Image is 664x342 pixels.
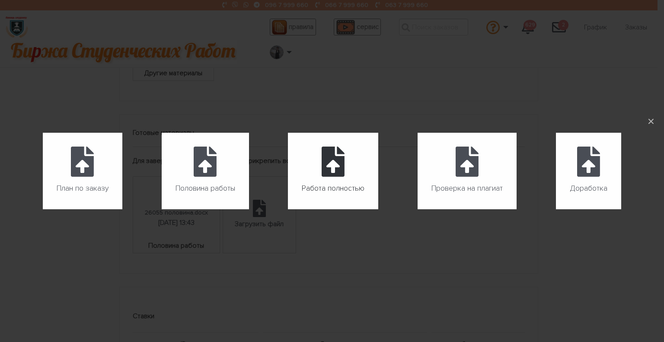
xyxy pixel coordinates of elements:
[642,112,661,131] button: ×
[570,182,607,195] span: Доработка
[431,182,503,195] span: Проверка на плагиат
[57,182,109,195] span: План по заказу
[176,182,235,195] span: Половина работы
[302,182,364,195] span: Работа полностью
